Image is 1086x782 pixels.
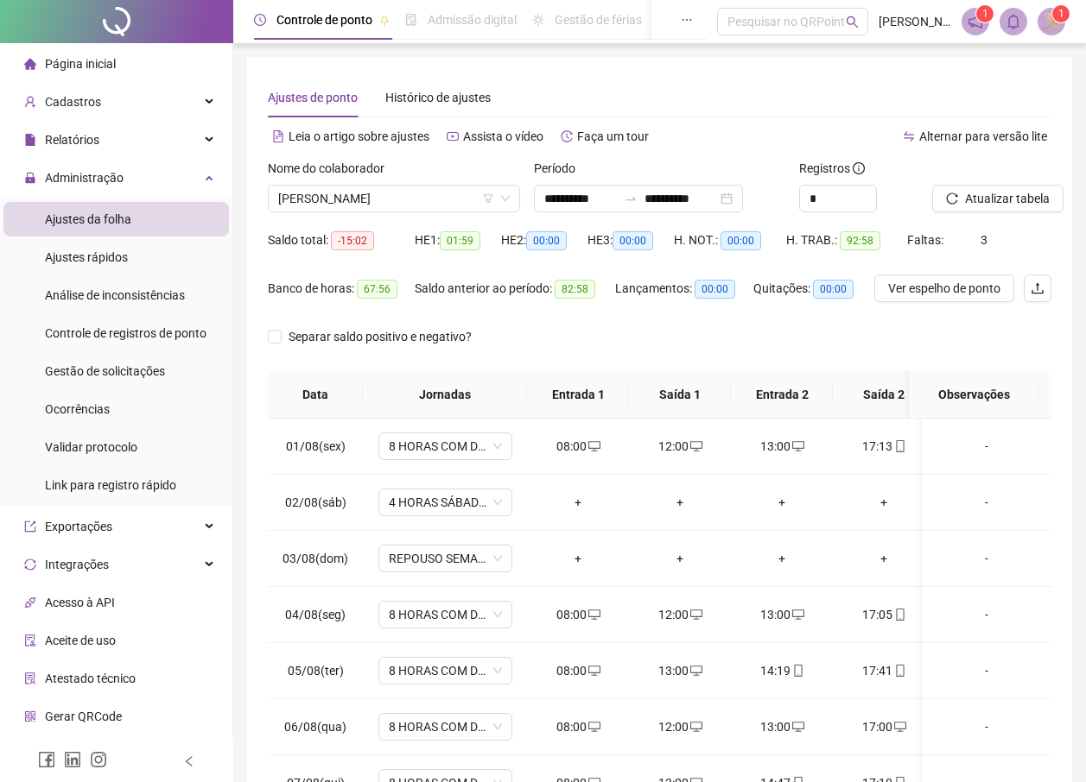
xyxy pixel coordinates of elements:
[695,280,735,299] span: 00:00
[555,13,642,27] span: Gestão de férias
[840,231,880,250] span: 92:58
[936,605,1038,624] div: -
[268,371,363,419] th: Data
[946,192,958,205] span: reload
[45,133,99,147] span: Relatórios
[24,58,36,70] span: home
[389,602,502,627] span: 8 HORAS COM DUAS HORAS DE INTERVALO
[853,162,865,174] span: info-circle
[909,371,1038,419] th: Observações
[786,230,907,250] div: H. TRAB.:
[24,520,36,533] span: export
[45,596,115,609] span: Acesso à API
[791,440,804,452] span: desktop
[689,609,702,621] span: desktop
[45,326,206,340] span: Controle de registros de ponto
[613,231,653,250] span: 00:00
[389,546,502,571] span: REPOUSO SEMANAL REMUNERADO
[577,129,649,143] span: Faça um tour
[483,193,493,204] span: filter
[847,717,921,736] div: 17:00
[888,279,1000,298] span: Ver espelho de ponto
[833,371,935,419] th: Saída 2
[643,605,717,624] div: 12:00
[731,371,833,419] th: Entrada 2
[415,230,501,250] div: HE 1:
[45,95,101,109] span: Cadastros
[721,231,761,250] span: 00:00
[24,634,36,646] span: audit
[389,433,502,459] span: 8 HORAS COM DUAS HORAS DE INTERVALO
[541,661,615,680] div: 08:00
[1031,281,1045,295] span: upload
[527,371,629,419] th: Entrada 1
[286,439,346,453] span: 01/08(sex)
[272,130,284,142] span: file-text
[268,279,415,299] div: Banco de horas:
[285,608,346,621] span: 04/08(seg)
[534,159,587,178] label: Período
[753,279,874,299] div: Quitações:
[357,280,397,299] span: 67:56
[587,609,600,621] span: desktop
[541,437,615,456] div: 08:00
[976,5,994,22] sup: 1
[892,609,906,621] span: mobile
[268,159,396,178] label: Nome do colaborador
[532,14,544,26] span: sun
[45,672,136,685] span: Atestado técnico
[428,13,517,27] span: Admissão digital
[24,672,36,684] span: solution
[561,130,573,142] span: history
[1038,9,1064,35] img: 25743
[526,231,567,250] span: 00:00
[643,661,717,680] div: 13:00
[501,230,587,250] div: HE 2:
[643,549,717,568] div: +
[289,129,429,143] span: Leia o artigo sobre ajustes
[799,159,865,178] span: Registros
[363,371,527,419] th: Jornadas
[923,385,1025,404] span: Observações
[587,721,600,733] span: desktop
[936,549,1038,568] div: -
[643,717,717,736] div: 12:00
[24,558,36,571] span: sync
[389,714,502,740] span: 8 HORAS COM DUAS HORAS DE INTERVALO
[24,172,36,184] span: lock
[64,751,81,768] span: linkedin
[936,493,1038,512] div: -
[879,12,951,31] span: [PERSON_NAME] EIRELI
[624,192,638,205] span: to
[1058,8,1064,20] span: 1
[379,16,390,26] span: pushpin
[846,16,859,28] span: search
[447,130,459,142] span: youtube
[587,230,674,250] div: HE 3:
[791,609,804,621] span: desktop
[555,280,595,299] span: 82:58
[45,364,165,378] span: Gestão de solicitações
[405,14,417,26] span: file-done
[24,134,36,146] span: file
[936,437,1038,456] div: -
[689,665,702,677] span: desktop
[45,212,131,226] span: Ajustes da folha
[541,549,615,568] div: +
[689,440,702,452] span: desktop
[745,717,819,736] div: 13:00
[615,279,753,299] div: Lançamentos:
[463,129,543,143] span: Assista o vídeo
[745,605,819,624] div: 13:00
[745,493,819,512] div: +
[932,185,1064,212] button: Atualizar tabela
[284,720,346,734] span: 06/08(qua)
[45,634,116,647] span: Aceite de uso
[45,520,112,533] span: Exportações
[847,605,921,624] div: 17:05
[415,279,615,299] div: Saldo anterior ao período:
[919,129,1047,143] span: Alternar para versão lite
[643,493,717,512] div: +
[288,664,344,678] span: 05/08(ter)
[90,751,107,768] span: instagram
